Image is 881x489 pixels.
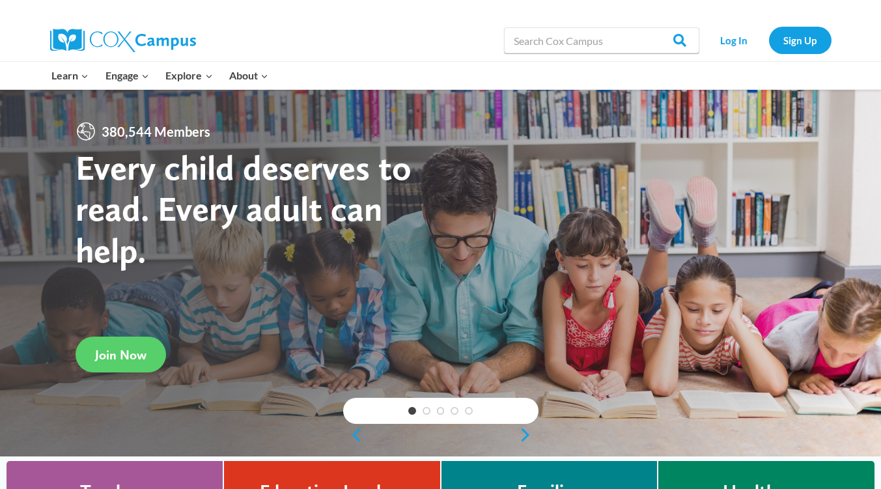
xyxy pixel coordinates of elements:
[95,347,147,363] span: Join Now
[50,29,196,52] img: Cox Campus
[769,27,832,53] a: Sign Up
[343,422,538,448] div: content slider buttons
[44,62,277,89] nav: Primary Navigation
[465,407,473,415] a: 5
[343,427,363,443] a: previous
[76,337,166,372] a: Join Now
[423,407,430,415] a: 2
[706,27,762,53] a: Log In
[437,407,445,415] a: 3
[451,407,458,415] a: 4
[519,427,538,443] a: next
[76,147,412,271] strong: Every child deserves to read. Every adult can help.
[504,27,699,53] input: Search Cox Campus
[51,67,89,84] span: Learn
[165,67,212,84] span: Explore
[105,67,149,84] span: Engage
[96,121,216,142] span: 380,544 Members
[706,27,832,53] nav: Secondary Navigation
[408,407,416,415] a: 1
[229,67,268,84] span: About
